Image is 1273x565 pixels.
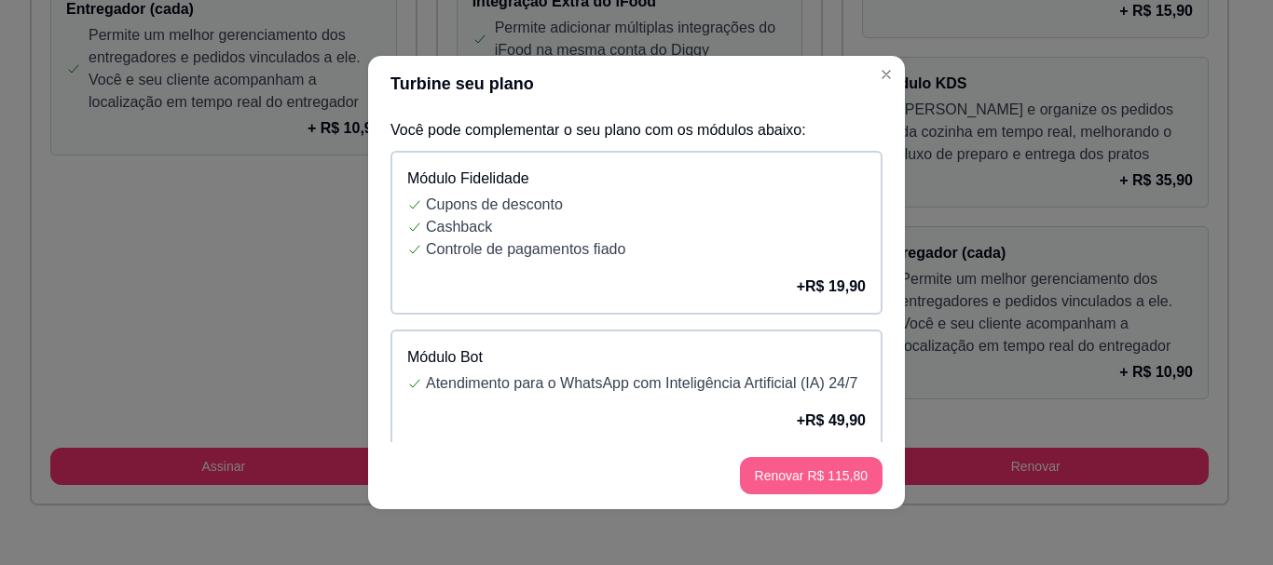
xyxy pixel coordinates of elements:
[871,60,901,89] button: Close
[407,168,866,190] p: Módulo Fidelidade
[390,119,883,141] p: Você pode complementar o seu plano com os módulos abaixo:
[740,457,883,494] button: Renovar R$ 115,80
[368,56,905,112] header: Turbine seu plano
[797,410,866,432] p: + R$ 49,90
[407,346,866,369] p: Módulo Bot
[426,238,866,261] p: Controle de pagamentos fiado
[426,372,866,395] p: Atendimento para o WhatsApp com Inteligência Artificial (IA) 24/7
[797,276,866,298] p: + R$ 19,90
[426,216,866,238] p: Cashback
[426,194,866,216] p: Cupons de desconto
